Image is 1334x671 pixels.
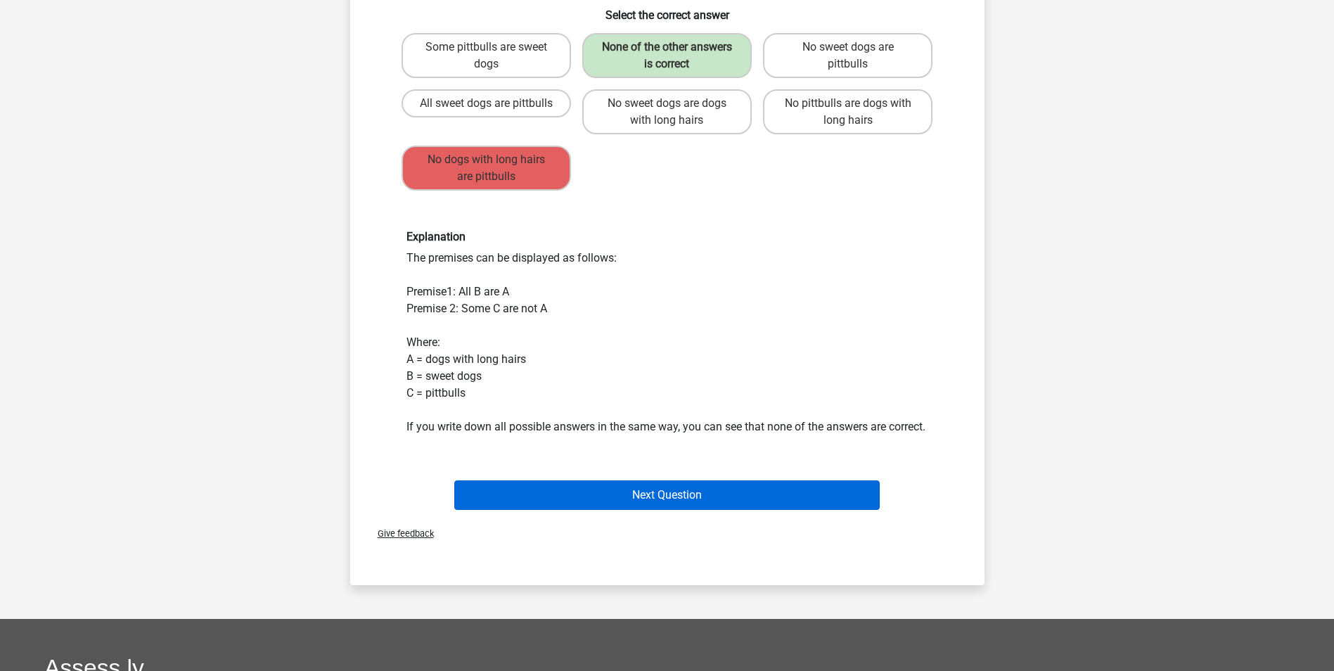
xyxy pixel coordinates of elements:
[763,89,932,134] label: No pittbulls are dogs with long hairs
[402,146,571,191] label: No dogs with long hairs are pittbulls
[402,89,571,117] label: All sweet dogs are pittbulls
[402,33,571,78] label: Some pittbulls are sweet dogs
[406,230,928,243] h6: Explanation
[763,33,932,78] label: No sweet dogs are pittbulls
[582,89,752,134] label: No sweet dogs are dogs with long hairs
[366,528,434,539] span: Give feedback
[396,230,939,435] div: The premises can be displayed as follows: Premise1: All B are A Premise 2: Some C are not A Where...
[582,33,752,78] label: None of the other answers is correct
[454,480,880,510] button: Next Question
